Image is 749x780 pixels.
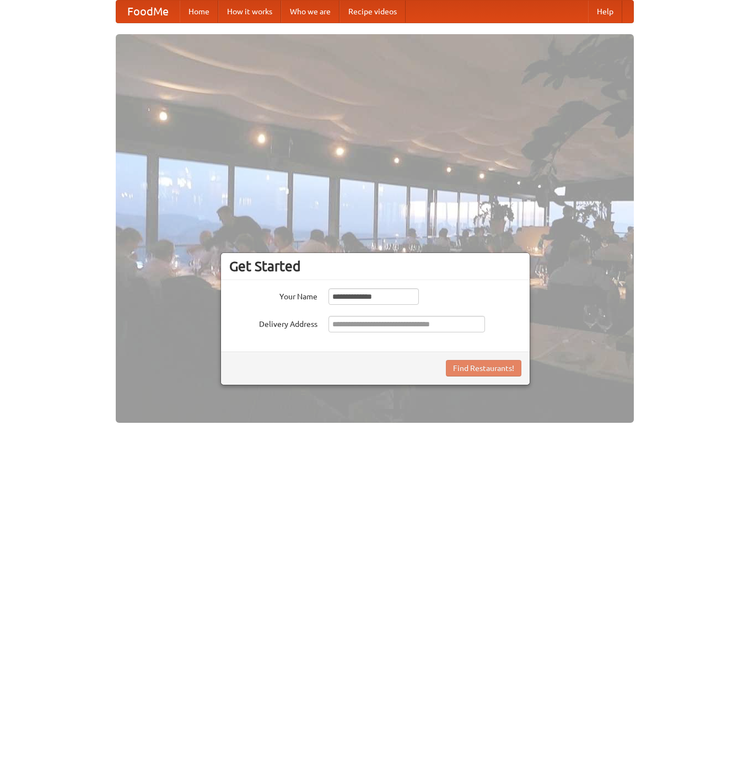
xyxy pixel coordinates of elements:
[229,288,317,302] label: Your Name
[229,258,521,275] h3: Get Started
[588,1,622,23] a: Help
[446,360,521,376] button: Find Restaurants!
[281,1,340,23] a: Who we are
[218,1,281,23] a: How it works
[180,1,218,23] a: Home
[229,316,317,330] label: Delivery Address
[116,1,180,23] a: FoodMe
[340,1,406,23] a: Recipe videos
